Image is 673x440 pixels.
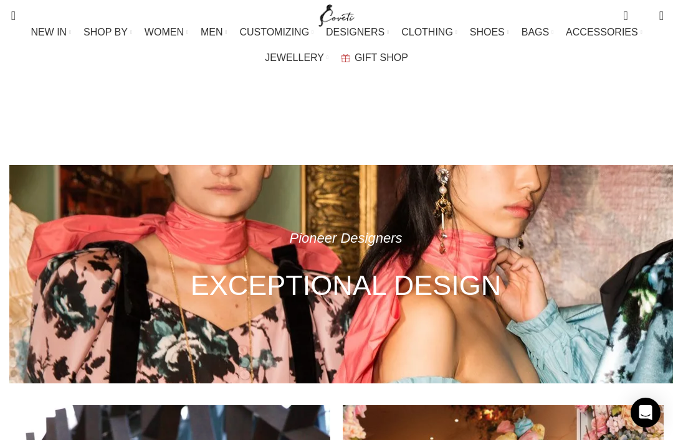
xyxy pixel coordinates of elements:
[191,268,501,302] h4: EXCEPTIONAL DESIGN
[31,20,71,45] a: NEW IN
[401,20,457,45] a: CLOTHING
[470,26,505,38] span: SHOES
[470,20,509,45] a: SHOES
[640,12,649,22] span: 0
[335,112,378,128] span: About us
[566,26,638,38] span: ACCESSORIES
[617,3,634,28] a: 1
[326,26,384,38] span: DESIGNERS
[201,20,227,45] a: MEN
[145,26,184,38] span: WOMEN
[265,45,328,70] a: JEWELLERY
[31,26,67,38] span: NEW IN
[566,20,642,45] a: ACCESSORIES
[145,20,188,45] a: WOMEN
[282,73,391,106] h1: About us
[355,52,408,63] span: GIFT SHOP
[84,20,132,45] a: SHOP BY
[631,398,661,428] div: Open Intercom Messenger
[522,26,549,38] span: BAGS
[522,20,553,45] a: BAGS
[624,6,634,16] span: 1
[239,20,313,45] a: CUSTOMIZING
[637,3,650,28] div: My Wishlist
[326,20,389,45] a: DESIGNERS
[341,45,408,70] a: GIFT SHOP
[295,115,322,125] a: Home
[341,54,350,62] img: GiftBag
[316,9,358,20] a: Site logo
[239,26,309,38] span: CUSTOMIZING
[3,3,16,28] a: Search
[201,26,223,38] span: MEN
[401,26,453,38] span: CLOTHING
[3,20,670,70] div: Main navigation
[265,52,324,63] span: JEWELLERY
[290,230,403,246] em: Pioneer Designers
[84,26,128,38] span: SHOP BY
